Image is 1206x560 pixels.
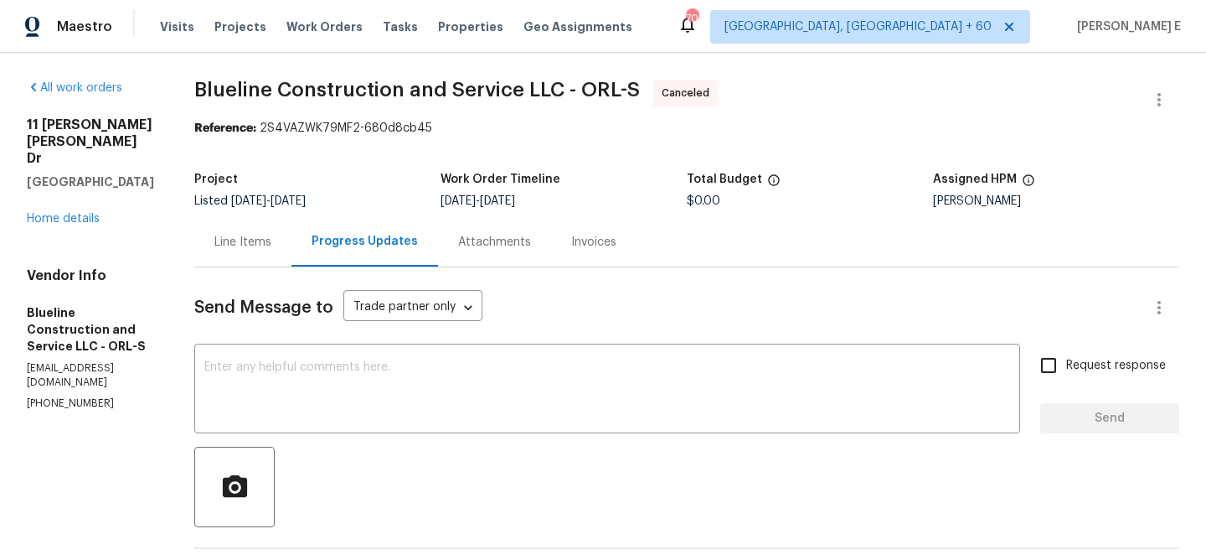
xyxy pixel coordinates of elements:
h5: Total Budget [687,174,762,185]
span: [PERSON_NAME] E [1070,18,1181,35]
div: [PERSON_NAME] [933,195,1179,207]
span: Blueline Construction and Service LLC - ORL-S [194,80,640,100]
div: Trade partner only [343,294,482,322]
h2: 11 [PERSON_NAME] [PERSON_NAME] Dr [27,117,154,167]
span: Request response [1066,357,1166,375]
div: 703 [686,10,698,27]
span: [DATE] [441,195,476,207]
span: - [441,195,515,207]
span: Projects [214,18,266,35]
span: - [231,195,306,207]
span: [GEOGRAPHIC_DATA], [GEOGRAPHIC_DATA] + 60 [724,18,992,35]
h5: Project [194,174,238,185]
span: Work Orders [286,18,363,35]
span: [DATE] [231,195,266,207]
span: The total cost of line items that have been proposed by Opendoor. This sum includes line items th... [767,174,781,195]
h5: Work Order Timeline [441,174,560,185]
div: 2S4VAZWK79MF2-680d8cb45 [194,120,1179,137]
div: Progress Updates [312,233,418,250]
h5: [GEOGRAPHIC_DATA] [27,174,154,190]
span: $0.00 [687,195,720,207]
h5: Blueline Construction and Service LLC - ORL-S [27,304,154,355]
div: Attachments [458,234,531,251]
span: Maestro [57,18,112,35]
h4: Vendor Info [27,267,154,284]
span: Visits [160,18,194,35]
b: Reference: [194,122,256,134]
p: [EMAIL_ADDRESS][DOMAIN_NAME] [27,361,154,390]
span: Tasks [383,21,418,33]
span: Geo Assignments [523,18,632,35]
span: Properties [438,18,503,35]
span: The hpm assigned to this work order. [1022,174,1035,195]
p: [PHONE_NUMBER] [27,397,154,411]
a: Home details [27,213,100,225]
span: Listed [194,195,306,207]
span: [DATE] [271,195,306,207]
a: All work orders [27,82,122,94]
h5: Assigned HPM [933,174,1017,185]
span: Canceled [662,85,716,101]
div: Invoices [571,234,616,251]
span: [DATE] [480,195,515,207]
span: Send Message to [194,299,333,316]
div: Line Items [214,234,271,251]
